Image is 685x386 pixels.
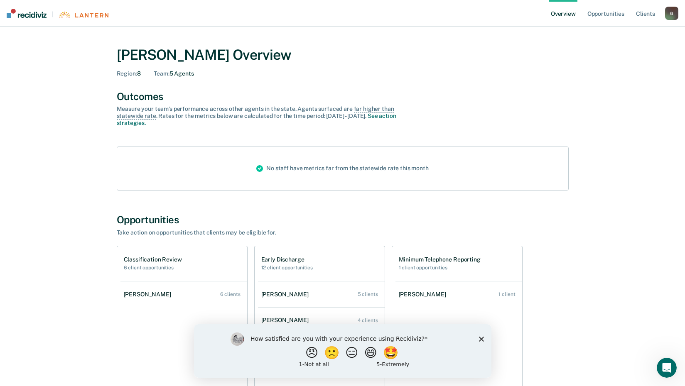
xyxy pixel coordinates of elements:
[117,70,141,77] div: 8
[399,265,481,271] h2: 1 client opportunities
[7,9,108,18] a: |
[258,283,385,306] a: [PERSON_NAME] 5 clients
[258,308,385,332] a: [PERSON_NAME] 4 clients
[358,291,378,297] div: 5 clients
[261,265,313,271] h2: 12 client opportunities
[117,112,396,126] a: See action strategies.
[250,147,435,190] div: No staff have metrics far from the statewide rate this month
[120,283,247,306] a: [PERSON_NAME] 6 clients
[399,291,449,298] div: [PERSON_NAME]
[154,70,194,77] div: 5 Agents
[117,105,394,120] span: far higher than statewide rate
[117,105,408,126] div: Measure your team’s performance across other agent s in the state. Agent s surfaced are . Rates f...
[665,7,678,20] button: G
[117,46,569,64] div: [PERSON_NAME] Overview
[395,283,522,306] a: [PERSON_NAME] 1 client
[47,11,58,18] span: |
[498,291,515,297] div: 1 client
[124,256,182,263] h1: Classification Review
[261,317,312,324] div: [PERSON_NAME]
[117,229,408,236] div: Take action on opportunities that clients may be eligible for.
[261,256,313,263] h1: Early Discharge
[154,70,169,77] span: Team :
[261,291,312,298] div: [PERSON_NAME]
[220,291,241,297] div: 6 clients
[117,90,569,103] div: Outcomes
[117,70,137,77] span: Region :
[58,12,108,18] img: Lantern
[657,358,677,378] iframe: Intercom live chat
[358,318,378,323] div: 4 clients
[7,9,47,18] img: Recidiviz
[124,265,182,271] h2: 6 client opportunities
[194,324,491,378] iframe: Survey by Kim from Recidiviz
[399,256,481,263] h1: Minimum Telephone Reporting
[124,291,174,298] div: [PERSON_NAME]
[117,214,569,226] div: Opportunities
